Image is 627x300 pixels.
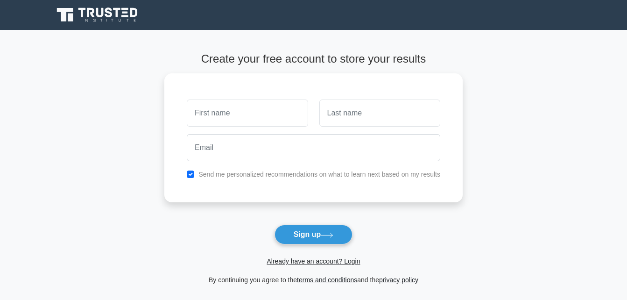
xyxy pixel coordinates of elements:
[187,134,440,161] input: Email
[198,171,440,178] label: Send me personalized recommendations on what to learn next based on my results
[267,257,360,265] a: Already have an account? Login
[275,225,353,244] button: Sign up
[164,52,463,66] h4: Create your free account to store your results
[187,100,308,127] input: First name
[319,100,440,127] input: Last name
[297,276,357,284] a: terms and conditions
[159,274,468,286] div: By continuing you agree to the and the
[379,276,418,284] a: privacy policy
